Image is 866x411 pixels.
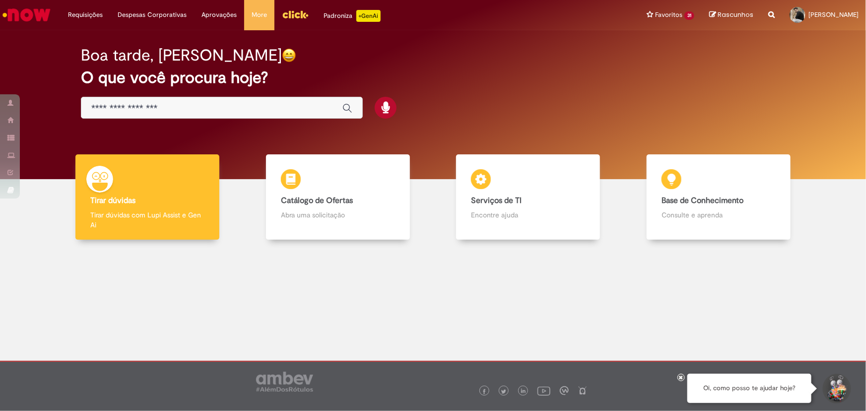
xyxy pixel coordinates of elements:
[709,10,753,20] a: Rascunhos
[718,10,753,19] span: Rascunhos
[433,154,624,240] a: Serviços de TI Encontre ajuda
[471,196,522,205] b: Serviços de TI
[1,5,52,25] img: ServiceNow
[90,210,204,230] p: Tirar dúvidas com Lupi Assist e Gen Ai
[537,384,550,397] img: logo_footer_youtube.png
[281,196,353,205] b: Catálogo de Ofertas
[282,48,296,63] img: happy-face.png
[52,154,243,240] a: Tirar dúvidas Tirar dúvidas com Lupi Assist e Gen Ai
[482,389,487,394] img: logo_footer_facebook.png
[118,10,187,20] span: Despesas Corporativas
[324,10,381,22] div: Padroniza
[662,210,776,220] p: Consulte e aprenda
[281,210,395,220] p: Abra uma solicitação
[81,69,785,86] h2: O que você procura hoje?
[821,374,851,404] button: Iniciar Conversa de Suporte
[256,372,313,392] img: logo_footer_ambev_rotulo_gray.png
[578,386,587,395] img: logo_footer_naosei.png
[356,10,381,22] p: +GenAi
[560,386,569,395] img: logo_footer_workplace.png
[808,10,859,19] span: [PERSON_NAME]
[655,10,682,20] span: Favoritos
[81,47,282,64] h2: Boa tarde, [PERSON_NAME]
[68,10,103,20] span: Requisições
[684,11,694,20] span: 31
[201,10,237,20] span: Aprovações
[501,389,506,394] img: logo_footer_twitter.png
[243,154,433,240] a: Catálogo de Ofertas Abra uma solicitação
[521,389,526,395] img: logo_footer_linkedin.png
[662,196,743,205] b: Base de Conhecimento
[282,7,309,22] img: click_logo_yellow_360x200.png
[687,374,811,403] div: Oi, como posso te ajudar hoje?
[252,10,267,20] span: More
[471,210,585,220] p: Encontre ajuda
[90,196,135,205] b: Tirar dúvidas
[623,154,814,240] a: Base de Conhecimento Consulte e aprenda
